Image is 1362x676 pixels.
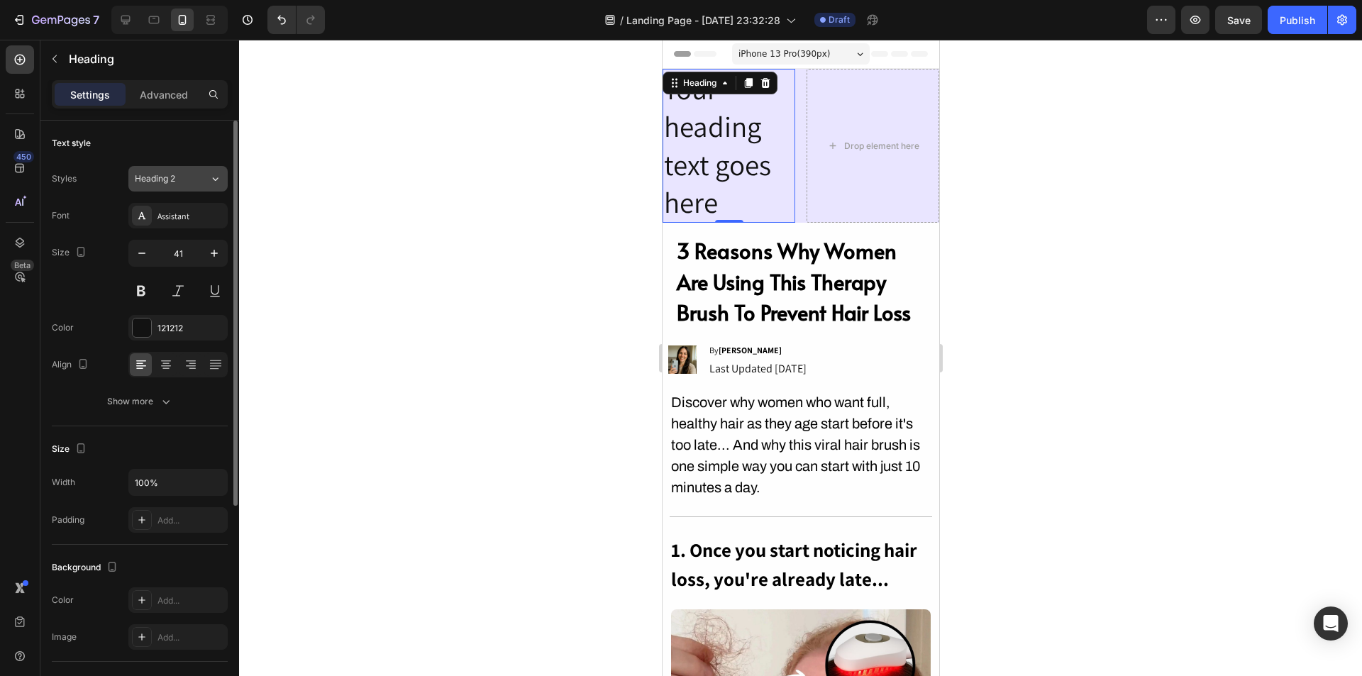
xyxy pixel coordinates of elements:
[52,514,84,526] div: Padding
[52,594,74,606] div: Color
[157,514,224,527] div: Add...
[93,11,99,28] p: 7
[11,260,34,271] div: Beta
[157,631,224,644] div: Add...
[52,631,77,643] div: Image
[52,243,89,262] div: Size
[267,6,325,34] div: Undo/Redo
[1268,6,1327,34] button: Publish
[620,13,624,28] span: /
[129,470,227,495] input: Auto
[157,322,224,335] div: 121212
[1280,13,1315,28] div: Publish
[1227,14,1251,26] span: Save
[1314,606,1348,641] div: Open Intercom Messenger
[52,172,77,185] div: Styles
[52,209,70,222] div: Font
[140,87,188,102] p: Advanced
[157,210,224,223] div: Assistant
[128,166,228,192] button: Heading 2
[52,321,74,334] div: Color
[52,476,75,489] div: Width
[157,594,224,607] div: Add...
[69,50,222,67] p: Heading
[13,151,34,162] div: 450
[135,172,175,185] span: Heading 2
[52,355,92,375] div: Align
[663,40,939,676] iframe: Design area
[829,13,850,26] span: Draft
[626,13,780,28] span: Landing Page - [DATE] 23:32:28
[52,558,121,577] div: Background
[1215,6,1262,34] button: Save
[70,87,110,102] p: Settings
[107,394,173,409] div: Show more
[6,6,106,34] button: 7
[52,440,89,459] div: Size
[52,137,91,150] div: Text style
[52,389,228,414] button: Show more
